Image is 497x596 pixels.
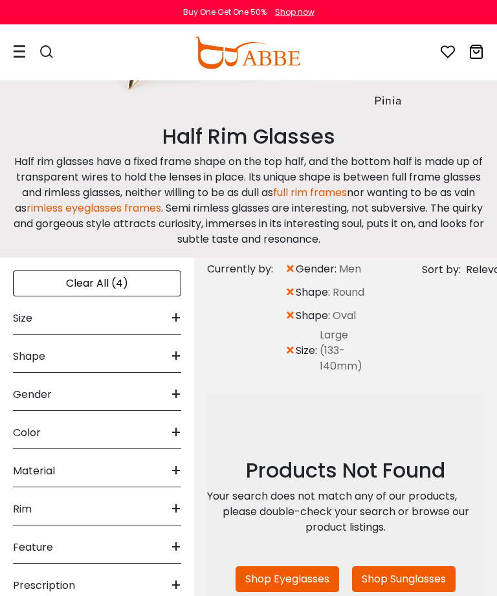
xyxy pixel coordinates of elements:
span: Large (133-140mm) [320,328,364,375]
span: Sort by: [422,263,461,278]
h2: Half Rim Glasses [6,125,491,149]
a: full rim frames [273,186,347,201]
span: Shape [13,342,45,373]
span: × [285,281,296,305]
div: Shop now [275,6,315,18]
span: + [171,342,181,373]
span: + [171,494,181,525]
span: Material [13,456,55,487]
span: Oval [333,309,356,324]
span: Size [13,304,32,335]
span: × [285,305,296,328]
span: gender: [296,262,339,278]
a: Shop Eyeglasses [236,567,339,593]
span: Gender [13,380,52,411]
span: Feature [13,533,53,564]
span: Color [13,418,41,449]
span: Round [333,285,364,301]
p: Half rim glasses have a fixed frame shape on the top half, and the bottom half is made up of tran... [6,155,491,248]
span: + [171,304,181,335]
div: Buy One Get One 50% [183,6,267,18]
span: shape: [296,309,333,324]
span: × [285,258,296,281]
a: Shop now [269,6,315,17]
span: size: [296,344,320,359]
span: + [171,380,181,411]
a: Shop Sunglasses [352,567,456,593]
div: Clear All (4) [13,271,181,297]
span: + [171,533,181,564]
span: Men [339,262,361,278]
a: rimless eyeglasses frames [27,201,161,216]
img: abbeglasses.com [194,37,300,69]
div: please double-check your search or browse our product listings. [207,505,484,536]
span: + [171,456,181,487]
h2: Products Not Found [207,459,484,483]
span: × [285,340,296,363]
div: Currently by: [207,258,285,281]
span: shape: [296,285,333,301]
span: + [171,418,181,449]
div: Your search does not match any of our products, [207,489,484,505]
span: Rim [13,494,32,525]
